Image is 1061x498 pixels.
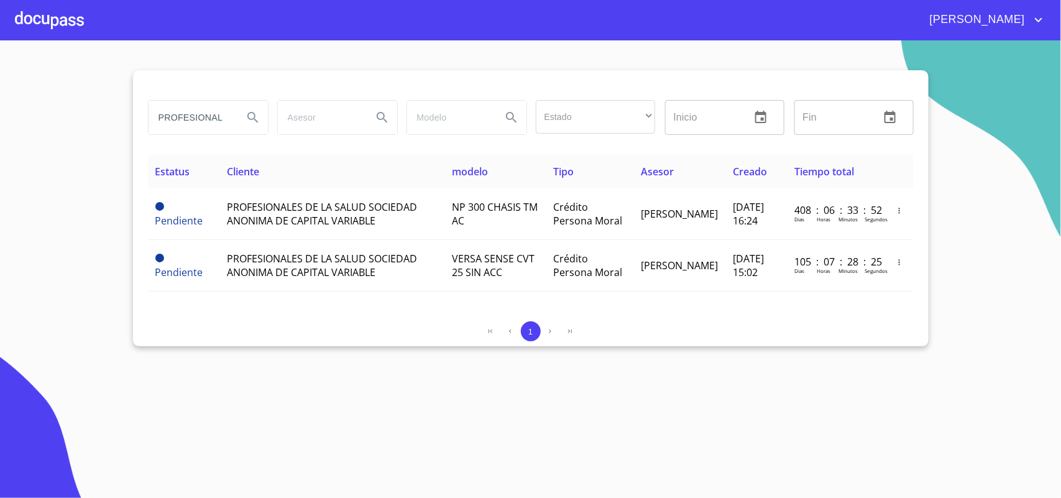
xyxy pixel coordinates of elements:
span: [PERSON_NAME] [921,10,1031,30]
span: Asesor [641,165,674,178]
button: Search [238,103,268,132]
span: VERSA SENSE CVT 25 SIN ACC [452,252,535,279]
p: Horas [817,216,830,223]
input: search [149,101,233,134]
p: Minutos [838,267,858,274]
span: Pendiente [155,202,164,211]
span: PROFESIONALES DE LA SALUD SOCIEDAD ANONIMA DE CAPITAL VARIABLE [227,200,417,228]
button: account of current user [921,10,1046,30]
button: Search [497,103,526,132]
button: Search [367,103,397,132]
span: PROFESIONALES DE LA SALUD SOCIEDAD ANONIMA DE CAPITAL VARIABLE [227,252,417,279]
p: Segundos [865,267,888,274]
p: 408 : 06 : 33 : 52 [794,203,878,217]
p: Dias [794,267,804,274]
span: Cliente [227,165,259,178]
span: Crédito Persona Moral [553,252,622,279]
span: Tipo [553,165,574,178]
span: modelo [452,165,488,178]
p: Dias [794,216,804,223]
p: 105 : 07 : 28 : 25 [794,255,878,269]
input: search [407,101,492,134]
span: Pendiente [155,265,203,279]
div: ​ [536,100,655,134]
span: Creado [733,165,768,178]
span: [DATE] 16:24 [733,200,765,228]
span: Crédito Persona Moral [553,200,622,228]
p: Horas [817,267,830,274]
span: [PERSON_NAME] [641,207,719,221]
p: Segundos [865,216,888,223]
span: [PERSON_NAME] [641,259,719,272]
p: Minutos [838,216,858,223]
span: 1 [528,327,533,336]
span: NP 300 CHASIS TM AC [452,200,538,228]
span: [DATE] 15:02 [733,252,765,279]
span: Pendiente [155,254,164,262]
span: Pendiente [155,214,203,228]
button: 1 [521,321,541,341]
span: Tiempo total [794,165,854,178]
input: search [278,101,362,134]
span: Estatus [155,165,190,178]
